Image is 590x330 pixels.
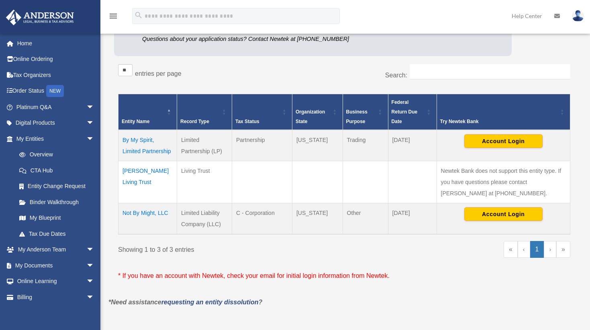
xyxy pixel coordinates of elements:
[11,226,102,242] a: Tax Due Dates
[6,115,106,131] a: Digital Productsarrow_drop_down
[86,131,102,147] span: arrow_drop_down
[388,203,437,234] td: [DATE]
[135,70,182,77] label: entries per page
[343,203,388,234] td: Other
[122,119,149,124] span: Entity Name
[4,10,76,25] img: Anderson Advisors Platinum Portal
[108,14,118,21] a: menu
[232,130,292,161] td: Partnership
[108,299,262,306] em: *Need assistance ?
[232,94,292,130] th: Tax Status: Activate to sort
[296,109,325,124] span: Organization State
[464,134,543,148] button: Account Login
[530,241,544,258] a: 1
[86,242,102,258] span: arrow_drop_down
[6,51,106,67] a: Online Ordering
[232,203,292,234] td: C - Corporation
[118,161,177,203] td: [PERSON_NAME] Living Trust
[108,11,118,21] i: menu
[86,289,102,306] span: arrow_drop_down
[86,99,102,115] span: arrow_drop_down
[343,130,388,161] td: Trading
[6,131,102,147] a: My Entitiesarrow_drop_down
[86,257,102,274] span: arrow_drop_down
[440,117,558,126] div: Try Newtek Bank
[11,178,102,194] a: Entity Change Request
[118,203,177,234] td: Not By Might, LLC
[6,242,106,258] a: My Anderson Teamarrow_drop_down
[6,257,106,273] a: My Documentsarrow_drop_down
[343,94,388,130] th: Business Purpose: Activate to sort
[6,67,106,83] a: Tax Organizers
[235,119,259,124] span: Tax Status
[11,162,102,178] a: CTA Hub
[177,94,232,130] th: Record Type: Activate to sort
[346,109,367,124] span: Business Purpose
[118,94,177,130] th: Entity Name: Activate to invert sorting
[6,99,106,115] a: Platinum Q&Aarrow_drop_down
[86,115,102,132] span: arrow_drop_down
[292,94,343,130] th: Organization State: Activate to sort
[518,241,530,258] a: Previous
[6,289,106,305] a: Billingarrow_drop_down
[464,137,543,144] a: Account Login
[504,241,518,258] a: First
[385,72,407,79] label: Search:
[392,99,418,124] span: Federal Return Due Date
[161,299,259,306] a: requesting an entity dissolution
[177,161,232,203] td: Living Trust
[388,130,437,161] td: [DATE]
[134,11,143,20] i: search
[180,119,209,124] span: Record Type
[118,270,570,281] p: * If you have an account with Newtek, check your email for initial login information from Newtek.
[6,273,106,290] a: Online Learningarrow_drop_down
[292,130,343,161] td: [US_STATE]
[572,10,584,22] img: User Pic
[556,241,570,258] a: Last
[11,147,98,163] a: Overview
[142,34,388,44] p: Questions about your application status? Contact Newtek at [PHONE_NUMBER]
[11,194,102,210] a: Binder Walkthrough
[86,273,102,290] span: arrow_drop_down
[464,210,543,217] a: Account Login
[544,241,556,258] a: Next
[437,94,570,130] th: Try Newtek Bank : Activate to sort
[177,130,232,161] td: Limited Partnership (LP)
[437,161,570,203] td: Newtek Bank does not support this entity type. If you have questions please contact [PERSON_NAME]...
[118,130,177,161] td: By My Spirit, Limited Partnership
[11,210,102,226] a: My Blueprint
[177,203,232,234] td: Limited Liability Company (LLC)
[46,85,64,97] div: NEW
[464,207,543,221] button: Account Login
[292,203,343,234] td: [US_STATE]
[6,83,106,99] a: Order StatusNEW
[388,94,437,130] th: Federal Return Due Date: Activate to sort
[6,35,106,51] a: Home
[118,241,338,255] div: Showing 1 to 3 of 3 entries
